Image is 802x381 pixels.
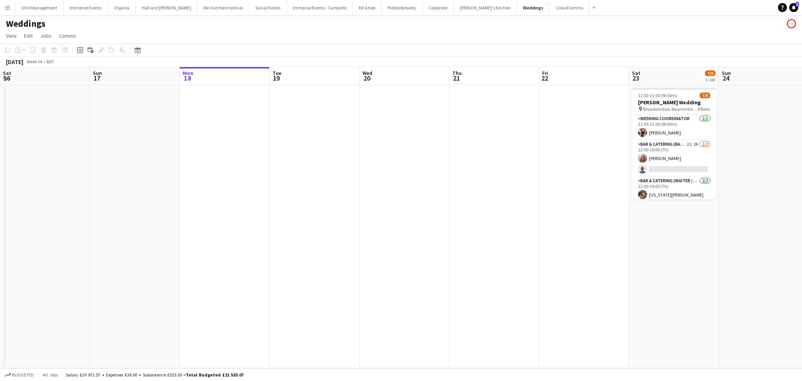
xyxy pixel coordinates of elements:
[632,88,716,200] app-job-card: 11:30-21:00 (9h30m)7/8[PERSON_NAME] Wedding Broadwindsor, Beaminster, [GEOGRAPHIC_DATA]4 RolesWed...
[353,0,382,15] button: Kit & Kee
[700,93,710,98] span: 7/8
[25,59,44,64] span: Week 34
[12,372,34,378] span: Budgeted
[287,0,353,15] button: Immense Events - Campsite
[2,74,11,82] span: 16
[47,59,54,64] div: BST
[183,70,193,76] span: Mon
[92,74,102,82] span: 17
[182,74,193,82] span: 18
[796,2,799,7] span: 1
[362,70,372,76] span: Wed
[542,70,548,76] span: Fri
[59,32,76,39] span: Comms
[361,74,372,82] span: 20
[271,74,281,82] span: 19
[64,0,108,15] button: Immense Events
[37,31,55,41] a: Jobs
[632,70,640,76] span: Sat
[186,372,244,378] span: Total Budgeted £21 533.07
[638,93,677,98] span: 11:30-21:00 (9h30m)
[93,70,102,76] span: Sun
[632,99,716,106] h3: [PERSON_NAME] Wedding
[40,32,52,39] span: Jobs
[6,18,45,29] h1: Weddings
[789,3,798,12] a: 1
[632,114,716,140] app-card-role: Wedding Coordinator1/111:30-21:00 (9h30m)[PERSON_NAME]
[382,0,423,15] button: Piddle Brewery
[705,77,715,82] div: 1 Job
[24,32,33,39] span: Edit
[423,0,454,15] button: Corporate
[3,31,20,41] a: View
[632,140,716,177] app-card-role: Bar & Catering (Bar Tender)2I2A1/212:00-19:00 (7h)[PERSON_NAME]
[249,0,287,15] button: Social Events
[722,70,731,76] span: Sun
[136,0,197,15] button: Hall and [PERSON_NAME]
[451,74,462,82] span: 21
[721,74,731,82] span: 24
[454,0,517,15] button: [PERSON_NAME]'s Kitchen
[697,106,710,112] span: 4 Roles
[66,372,244,378] div: Salary £20 971.57 + Expenses £36.00 + Subsistence £525.50 =
[108,0,136,15] button: Organix
[273,70,281,76] span: Tue
[6,58,23,66] div: [DATE]
[541,74,548,82] span: 22
[787,19,796,28] app-user-avatar: Event Temps
[41,372,59,378] span: All jobs
[4,371,35,379] button: Budgeted
[631,74,640,82] span: 23
[21,31,36,41] a: Edit
[517,0,550,15] button: Weddings
[452,70,462,76] span: Thu
[643,106,697,112] span: Broadwindsor, Beaminster, [GEOGRAPHIC_DATA]
[705,70,716,76] span: 7/8
[550,0,590,15] button: CrowdComms
[3,70,11,76] span: Sat
[6,32,17,39] span: View
[15,0,64,15] button: 33rd Management
[56,31,79,41] a: Comms
[632,177,716,215] app-card-role: Bar & Catering (Waiter / waitress)2/212:00-19:00 (7h)[US_STATE][PERSON_NAME]
[197,0,249,15] button: We Out Here Festival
